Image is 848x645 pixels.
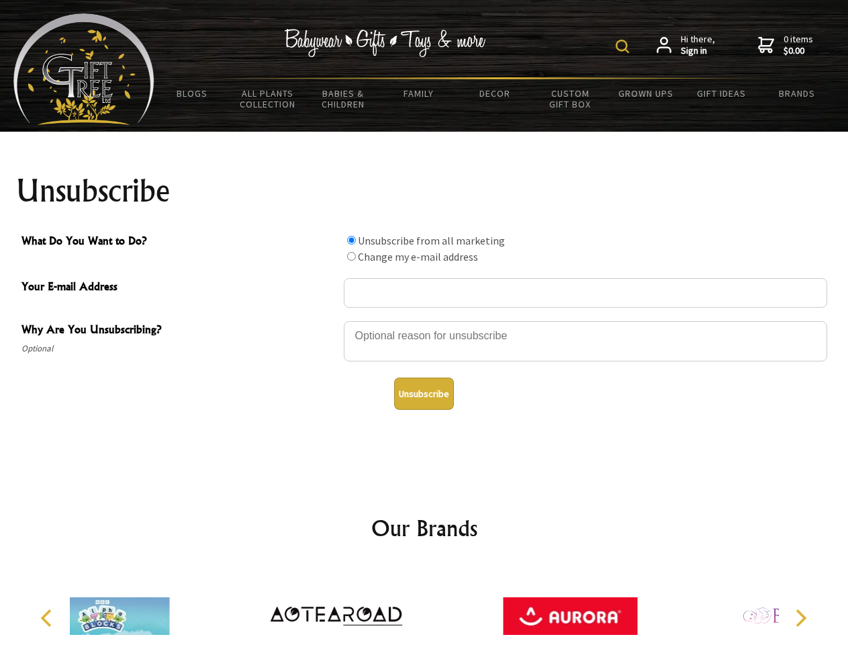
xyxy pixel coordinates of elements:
[681,45,715,57] strong: Sign in
[358,234,505,247] label: Unsubscribe from all marketing
[786,603,815,633] button: Next
[759,79,835,107] a: Brands
[457,79,532,107] a: Decor
[34,603,63,633] button: Previous
[154,79,230,107] a: BLOGS
[27,512,822,544] h2: Our Brands
[21,321,337,341] span: Why Are You Unsubscribing?
[21,278,337,298] span: Your E-mail Address
[394,378,454,410] button: Unsubscribe
[344,321,827,361] textarea: Why Are You Unsubscribing?
[305,79,381,118] a: Babies & Children
[347,236,356,245] input: What Do You Want to Do?
[358,250,478,263] label: Change my e-mail address
[616,40,629,53] img: product search
[684,79,759,107] a: Gift Ideas
[681,34,715,57] span: Hi there,
[21,232,337,252] span: What Do You Want to Do?
[784,45,813,57] strong: $0.00
[347,252,356,261] input: What Do You Want to Do?
[381,79,457,107] a: Family
[285,29,486,57] img: Babywear - Gifts - Toys & more
[230,79,306,118] a: All Plants Collection
[13,13,154,125] img: Babyware - Gifts - Toys and more...
[657,34,715,57] a: Hi there,Sign in
[16,175,833,207] h1: Unsubscribe
[608,79,684,107] a: Grown Ups
[344,278,827,308] input: Your E-mail Address
[21,341,337,357] span: Optional
[532,79,608,118] a: Custom Gift Box
[758,34,813,57] a: 0 items$0.00
[784,33,813,57] span: 0 items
